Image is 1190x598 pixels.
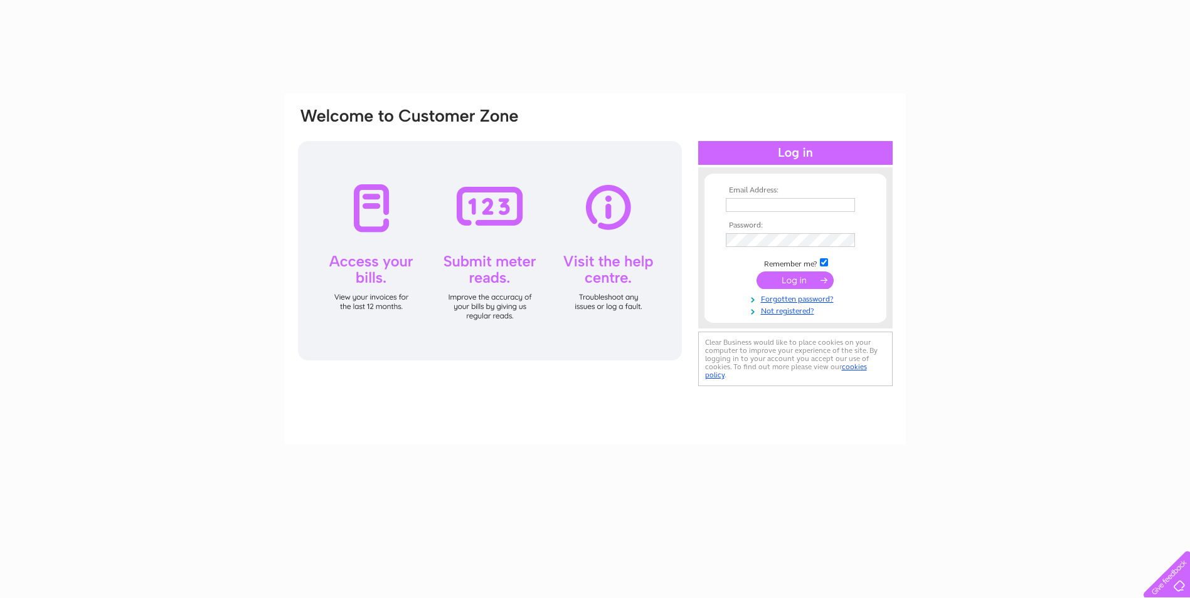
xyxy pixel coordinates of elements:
[757,271,834,289] input: Submit
[726,292,868,304] a: Forgotten password?
[723,256,868,269] td: Remember me?
[698,332,893,386] div: Clear Business would like to place cookies on your computer to improve your experience of the sit...
[723,186,868,195] th: Email Address:
[726,304,868,316] a: Not registered?
[723,221,868,230] th: Password:
[705,362,867,379] a: cookies policy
